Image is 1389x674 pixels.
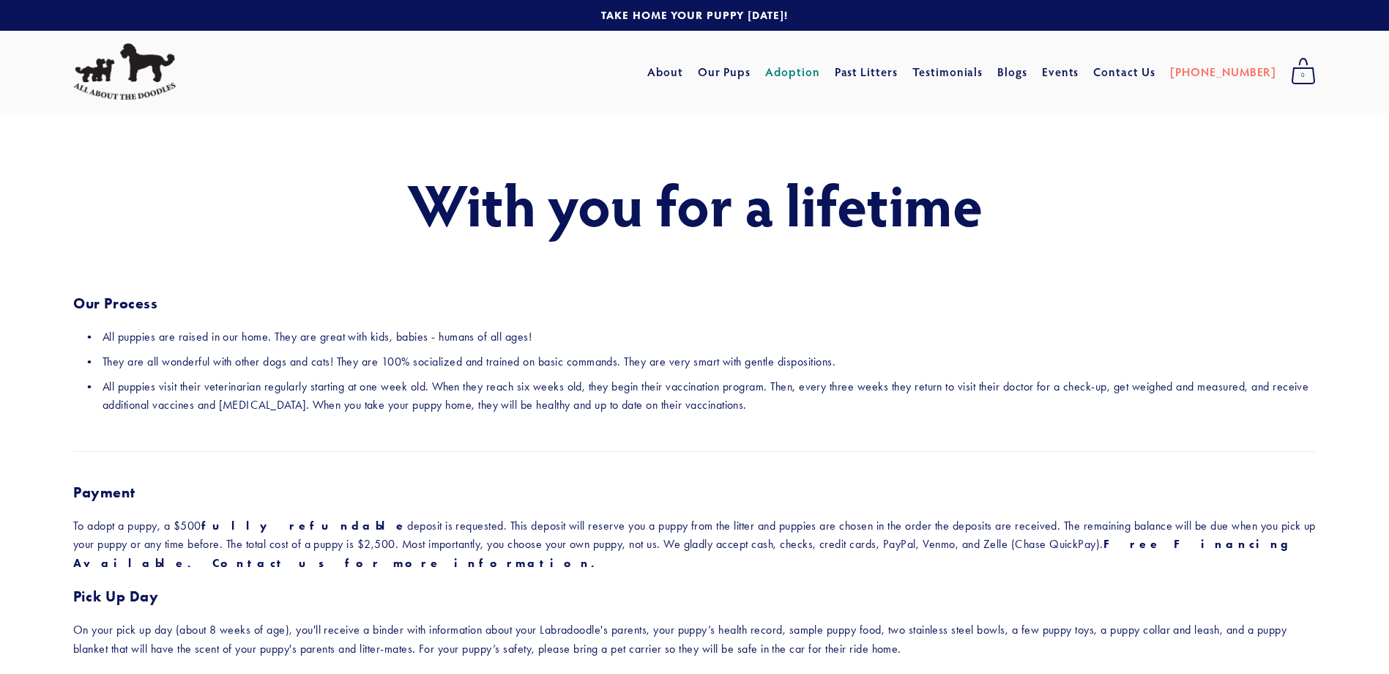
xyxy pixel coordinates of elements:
strong: Pick Up Day [73,588,159,605]
a: Adoption [765,59,820,85]
p: To adopt a puppy, a $500 deposit is requested. This deposit will reserve you a puppy from the lit... [73,516,1316,573]
a: Our Pups [698,59,751,85]
strong: Free Financing Available. Contact us for more information. [73,537,1304,570]
p: All puppies are raised in our home. They are great with kids, babies - humans of all ages! [103,327,1316,347]
a: 0 items in cart [1284,53,1323,90]
p: All puppies visit their veterinarian regularly starting at one week old. When they reach six week... [103,377,1316,415]
a: Events [1042,59,1079,85]
strong: Our Process [73,295,158,312]
h1: With you for a lifetime [73,171,1316,236]
a: [PHONE_NUMBER] [1170,59,1276,85]
p: They are all wonderful with other dogs and cats! They are 100% socialized and trained on basic co... [103,352,1316,371]
a: Blogs [997,59,1027,85]
img: All About The Doodles [73,43,176,100]
a: About [647,59,683,85]
a: Contact Us [1093,59,1155,85]
strong: Payment [73,484,135,501]
span: 0 [1291,66,1316,85]
a: Past Litters [835,64,898,79]
strong: fully refundable [201,519,408,533]
p: On your pick up day (about 8 weeks of age), you'll receive a binder with information about your L... [73,621,1316,658]
a: Testimonials [912,59,983,85]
